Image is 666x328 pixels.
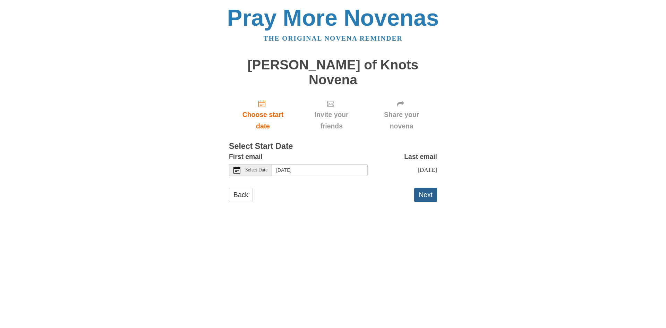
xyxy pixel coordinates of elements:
a: The original novena reminder [264,35,403,42]
span: [DATE] [418,166,437,173]
a: Choose start date [229,94,297,135]
h1: [PERSON_NAME] of Knots Novena [229,58,437,87]
label: Last email [404,151,437,162]
button: Next [414,188,437,202]
a: Back [229,188,253,202]
label: First email [229,151,263,162]
span: Share your novena [373,109,430,132]
a: Pray More Novenas [227,5,439,31]
span: Choose start date [236,109,290,132]
span: Select Date [245,168,267,173]
div: Click "Next" to confirm your start date first. [366,94,437,135]
span: Invite your friends [304,109,359,132]
div: Click "Next" to confirm your start date first. [297,94,366,135]
h3: Select Start Date [229,142,437,151]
